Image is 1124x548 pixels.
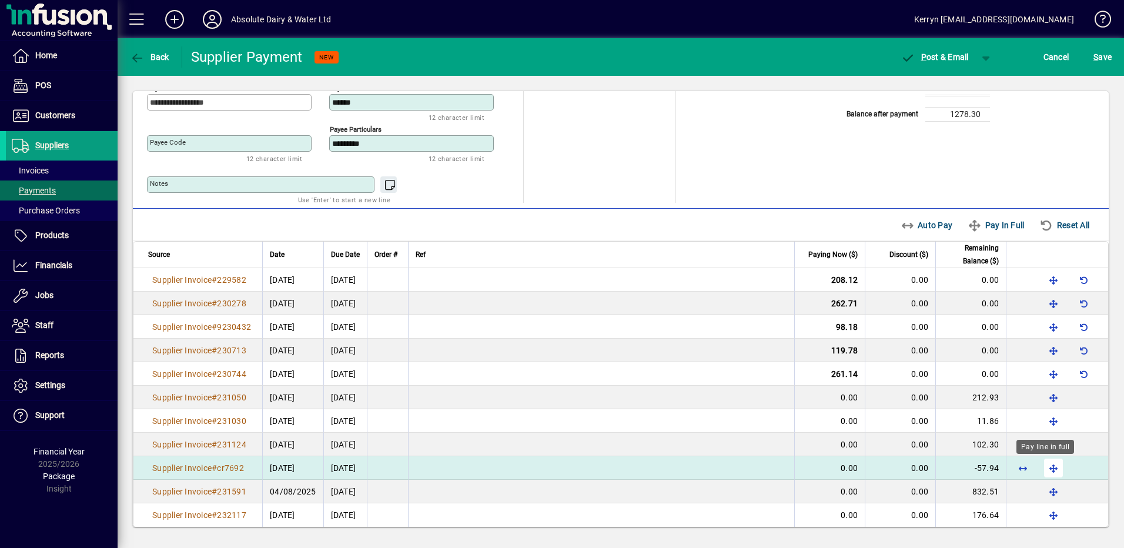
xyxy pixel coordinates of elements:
a: POS [6,71,118,101]
span: 0.00 [911,510,928,520]
span: Supplier Invoice [152,346,212,355]
span: Reset All [1039,216,1089,235]
span: 0.00 [911,416,928,426]
span: Pay In Full [968,216,1024,235]
span: [DATE] [270,463,295,473]
span: 04/08/2025 [270,487,316,496]
mat-label: Payee Particulars [330,125,382,133]
span: ost & Email [901,52,969,62]
a: Supplier Invoice#232117 [148,509,250,522]
span: 0.00 [841,440,858,449]
span: 0.00 [841,416,858,426]
a: Jobs [6,281,118,310]
td: [DATE] [323,339,367,362]
span: # [212,275,217,285]
span: Paying Now ($) [808,248,858,261]
span: Date [270,248,285,261]
span: Package [43,472,75,481]
td: [DATE] [323,268,367,292]
span: Suppliers [35,141,69,150]
span: # [212,346,217,355]
span: 0.00 [841,463,858,473]
span: Cancel [1043,48,1069,66]
span: 119.78 [831,346,858,355]
a: Knowledge Base [1086,2,1109,41]
span: 11.86 [977,416,999,426]
a: Supplier Invoice#231591 [148,485,250,498]
span: 102.30 [972,440,999,449]
span: 262.71 [831,299,858,308]
span: Supplier Invoice [152,463,212,473]
td: [DATE] [323,433,367,456]
span: Customers [35,111,75,120]
td: Balance after payment [841,107,925,121]
span: Jobs [35,290,53,300]
span: # [212,510,217,520]
td: [DATE] [323,480,367,503]
span: 0.00 [982,299,999,308]
span: 208.12 [831,275,858,285]
a: Supplier Invoice#230713 [148,344,250,357]
a: Products [6,221,118,250]
span: # [212,487,217,496]
span: NEW [319,54,334,61]
span: 212.93 [972,393,999,402]
span: Supplier Invoice [152,299,212,308]
div: Kerryn [EMAIL_ADDRESS][DOMAIN_NAME] [914,10,1074,29]
span: 0.00 [982,346,999,355]
span: 832.51 [972,487,999,496]
span: 261.14 [831,369,858,379]
button: Add [156,9,193,30]
span: Back [130,52,169,62]
span: 0.00 [982,369,999,379]
span: [DATE] [270,322,295,332]
a: Home [6,41,118,71]
td: [DATE] [323,456,367,480]
span: POS [35,81,51,90]
button: Profile [193,9,231,30]
span: 0.00 [911,322,928,332]
span: -57.94 [975,463,999,473]
span: Supplier Invoice [152,440,212,449]
mat-hint: 12 character limit [429,152,484,165]
span: # [212,322,217,332]
span: 0.00 [841,510,858,520]
span: 0.00 [982,322,999,332]
span: 0.00 [982,275,999,285]
span: Payments [12,186,56,195]
span: 0.00 [911,369,928,379]
a: Payments [6,181,118,201]
span: 98.18 [836,322,858,332]
button: Save [1090,46,1115,68]
span: [DATE] [270,393,295,402]
span: Financial Year [34,447,85,456]
a: Purchase Orders [6,201,118,220]
span: 0.00 [841,393,858,402]
div: Supplier Payment [191,48,303,66]
span: Supplier Invoice [152,275,212,285]
span: [DATE] [270,346,295,355]
span: [DATE] [270,510,295,520]
button: Cancel [1041,46,1072,68]
span: 0.00 [911,275,928,285]
mat-hint: 12 character limit [246,152,302,165]
span: 230744 [217,369,246,379]
a: Supplier Invoice#231124 [148,438,250,451]
span: Ref [416,248,426,261]
span: Supplier Invoice [152,487,212,496]
span: Supplier Invoice [152,416,212,426]
a: Supplier Invoice#229582 [148,273,250,286]
a: Supplier Invoice#cr7692 [148,462,248,475]
td: [DATE] [323,292,367,315]
span: Remaining Balance ($) [943,242,999,268]
td: [DATE] [323,315,367,339]
div: Pay line in full [1016,440,1074,454]
span: 231050 [217,393,246,402]
td: [DATE] [323,409,367,433]
span: 231591 [217,487,246,496]
a: Supplier Invoice#230744 [148,367,250,380]
td: 1278.30 [925,107,990,121]
span: Settings [35,380,65,390]
a: Invoices [6,161,118,181]
span: [DATE] [270,299,295,308]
